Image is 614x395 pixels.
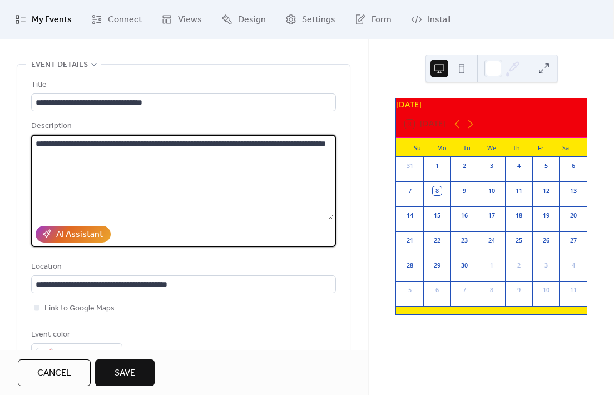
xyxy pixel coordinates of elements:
[430,138,454,157] div: Mo
[568,261,577,270] div: 4
[302,13,335,27] span: Settings
[568,186,577,195] div: 13
[528,138,553,157] div: Fr
[372,13,392,27] span: Form
[541,211,550,220] div: 19
[405,186,414,195] div: 7
[541,285,550,294] div: 10
[405,211,414,220] div: 14
[153,4,210,34] a: Views
[460,236,469,245] div: 23
[487,186,496,195] div: 10
[405,161,414,170] div: 31
[403,4,459,34] a: Install
[514,161,523,170] div: 4
[541,186,550,195] div: 12
[487,236,496,245] div: 24
[36,226,111,243] button: AI Assistant
[396,98,587,111] div: [DATE]
[18,359,91,386] button: Cancel
[504,138,528,157] div: Th
[31,120,334,133] div: Description
[514,211,523,220] div: 18
[405,138,429,157] div: Su
[514,285,523,294] div: 9
[487,261,496,270] div: 1
[460,261,469,270] div: 30
[32,13,72,27] span: My Events
[115,367,135,380] span: Save
[568,236,577,245] div: 27
[487,211,496,220] div: 17
[460,285,469,294] div: 7
[7,4,80,34] a: My Events
[405,261,414,270] div: 28
[433,285,442,294] div: 6
[44,302,115,315] span: Link to Google Maps
[433,161,442,170] div: 1
[405,285,414,294] div: 5
[487,161,496,170] div: 3
[31,58,88,72] span: Event details
[31,328,120,342] div: Event color
[405,236,414,245] div: 21
[541,161,550,170] div: 5
[568,161,577,170] div: 6
[433,236,442,245] div: 22
[37,367,71,380] span: Cancel
[433,211,442,220] div: 15
[460,161,469,170] div: 2
[178,13,202,27] span: Views
[238,13,266,27] span: Design
[514,236,523,245] div: 25
[460,186,469,195] div: 9
[277,4,344,34] a: Settings
[433,186,442,195] div: 8
[31,78,334,92] div: Title
[553,138,578,157] div: Sa
[56,228,103,241] div: AI Assistant
[514,186,523,195] div: 11
[346,4,400,34] a: Form
[433,261,442,270] div: 29
[541,236,550,245] div: 26
[487,285,496,294] div: 8
[428,13,450,27] span: Install
[95,359,155,386] button: Save
[31,260,334,274] div: Location
[213,4,274,34] a: Design
[108,13,142,27] span: Connect
[514,261,523,270] div: 2
[568,211,577,220] div: 20
[454,138,479,157] div: Tu
[83,4,150,34] a: Connect
[479,138,504,157] div: We
[568,285,577,294] div: 11
[541,261,550,270] div: 3
[460,211,469,220] div: 16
